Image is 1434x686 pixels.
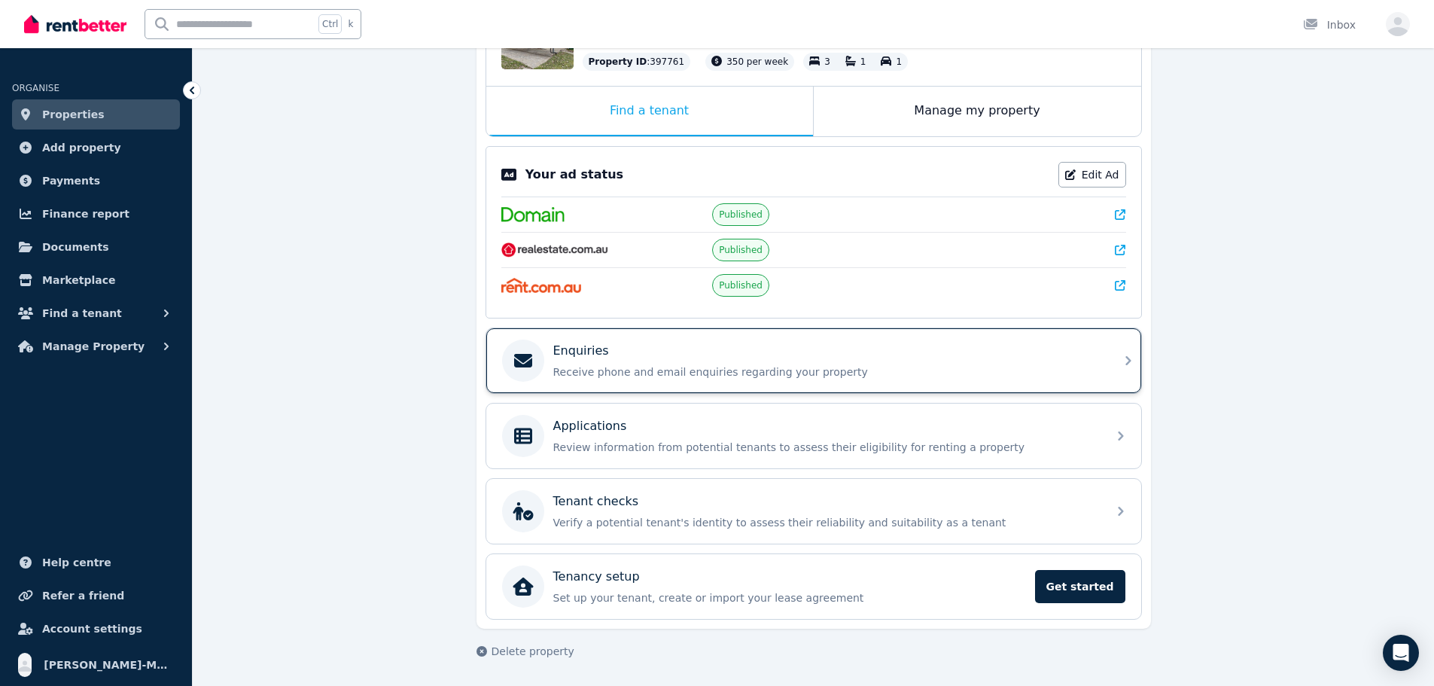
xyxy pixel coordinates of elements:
[42,271,115,289] span: Marketplace
[824,56,830,67] span: 3
[553,440,1098,455] p: Review information from potential tenants to assess their eligibility for renting a property
[492,644,574,659] span: Delete property
[12,265,180,295] a: Marketplace
[42,139,121,157] span: Add property
[12,331,180,361] button: Manage Property
[553,590,1026,605] p: Set up your tenant, create or import your lease agreement
[553,342,609,360] p: Enquiries
[1035,570,1125,603] span: Get started
[525,166,623,184] p: Your ad status
[1058,162,1126,188] a: Edit Ad
[726,56,788,67] span: 350 per week
[12,133,180,163] a: Add property
[42,553,111,572] span: Help centre
[553,515,1098,530] p: Verify a potential tenant's identity to assess their reliability and suitability as a tenant
[1383,635,1419,671] div: Open Intercom Messenger
[486,479,1141,544] a: Tenant checksVerify a potential tenant's identity to assess their reliability and suitability as ...
[42,105,105,123] span: Properties
[486,404,1141,468] a: ApplicationsReview information from potential tenants to assess their eligibility for renting a p...
[42,620,142,638] span: Account settings
[42,337,145,355] span: Manage Property
[12,581,180,611] a: Refer a friend
[553,364,1098,380] p: Receive phone and email enquiries regarding your property
[12,547,180,578] a: Help centre
[719,279,763,291] span: Published
[12,99,180,130] a: Properties
[553,417,627,435] p: Applications
[501,207,565,222] img: Domain.com.au
[12,83,59,93] span: ORGANISE
[719,209,763,221] span: Published
[12,232,180,262] a: Documents
[44,656,174,674] span: [PERSON_NAME]-May [PERSON_NAME]
[860,56,866,67] span: 1
[553,568,640,586] p: Tenancy setup
[42,304,122,322] span: Find a tenant
[1303,17,1356,32] div: Inbox
[589,56,647,68] span: Property ID
[12,298,180,328] button: Find a tenant
[24,13,126,35] img: RentBetter
[12,199,180,229] a: Finance report
[318,14,342,34] span: Ctrl
[12,614,180,644] a: Account settings
[583,53,691,71] div: : 397761
[42,587,124,605] span: Refer a friend
[42,205,129,223] span: Finance report
[486,87,813,136] div: Find a tenant
[486,328,1141,393] a: EnquiriesReceive phone and email enquiries regarding your property
[486,554,1141,619] a: Tenancy setupSet up your tenant, create or import your lease agreementGet started
[501,242,609,258] img: RealEstate.com.au
[12,166,180,196] a: Payments
[814,87,1141,136] div: Manage my property
[348,18,353,30] span: k
[719,244,763,256] span: Published
[896,56,902,67] span: 1
[42,238,109,256] span: Documents
[476,644,574,659] button: Delete property
[553,492,639,511] p: Tenant checks
[42,172,100,190] span: Payments
[501,278,582,293] img: Rent.com.au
